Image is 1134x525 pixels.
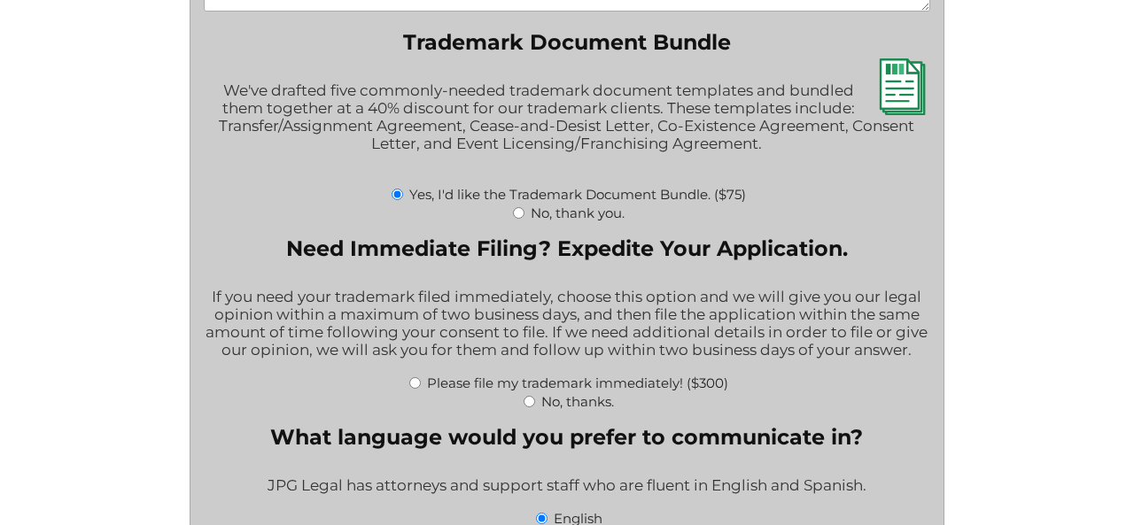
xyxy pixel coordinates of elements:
legend: Need Immediate Filing? Expedite Your Application. [286,235,848,261]
div: If you need your trademark filed immediately, choose this option and we will give you our legal o... [204,276,930,373]
img: Trademark Document Bundle [874,58,930,115]
legend: Trademark Document Bundle [403,29,731,55]
div: We've drafted five commonly-needed trademark document templates and bundled them together at a 40... [204,70,930,184]
label: Yes, I'd like the Trademark Document Bundle. ($75) [409,186,746,203]
div: JPG Legal has attorneys and support staff who are fluent in English and Spanish. [204,465,930,508]
legend: What language would you prefer to communicate in? [270,424,863,450]
label: Please file my trademark immediately! ($300) [427,374,728,391]
label: No, thanks. [541,393,614,410]
label: No, thank you. [531,205,625,221]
